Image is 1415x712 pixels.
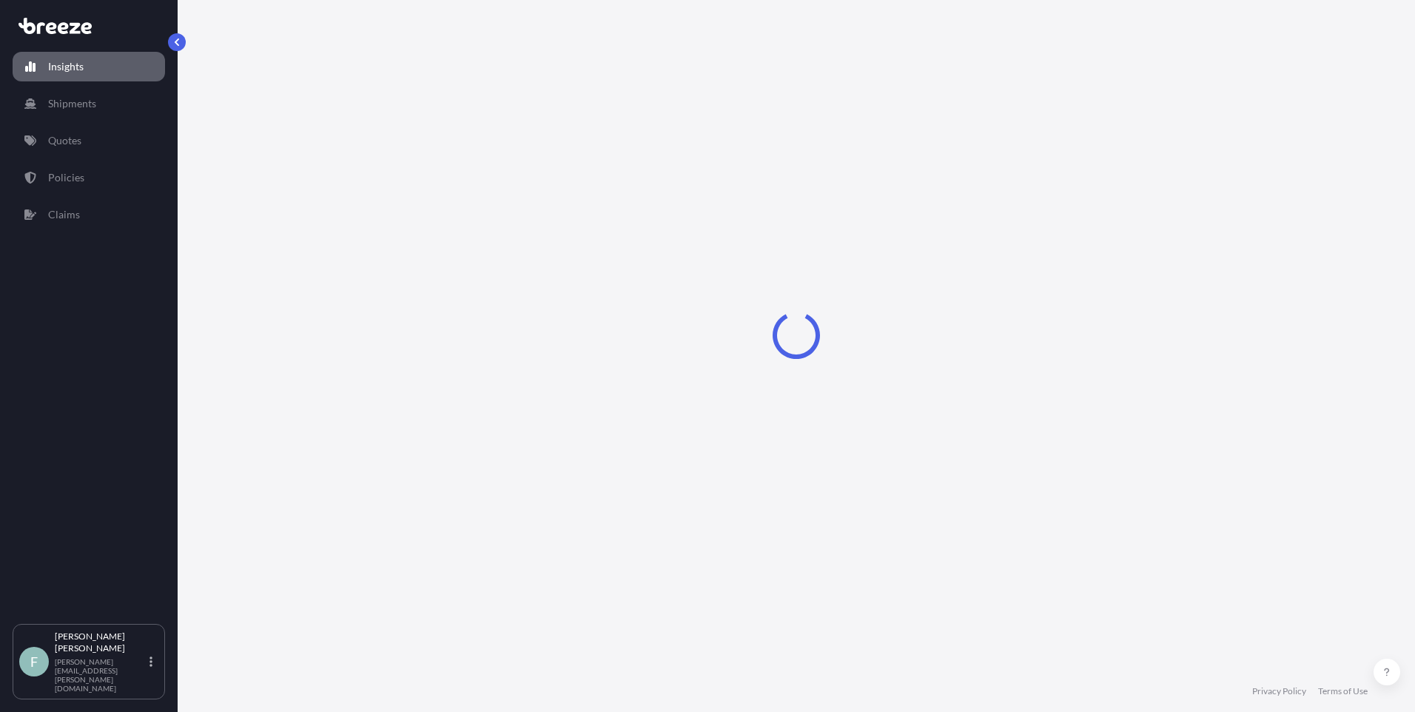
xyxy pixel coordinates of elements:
[48,133,81,148] p: Quotes
[13,89,165,118] a: Shipments
[30,654,38,669] span: F
[55,631,147,654] p: [PERSON_NAME] [PERSON_NAME]
[48,207,80,222] p: Claims
[13,163,165,192] a: Policies
[13,200,165,229] a: Claims
[55,657,147,693] p: [PERSON_NAME][EMAIL_ADDRESS][PERSON_NAME][DOMAIN_NAME]
[1318,685,1368,697] a: Terms of Use
[13,52,165,81] a: Insights
[13,126,165,155] a: Quotes
[48,170,84,185] p: Policies
[48,96,96,111] p: Shipments
[48,59,84,74] p: Insights
[1252,685,1306,697] a: Privacy Policy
